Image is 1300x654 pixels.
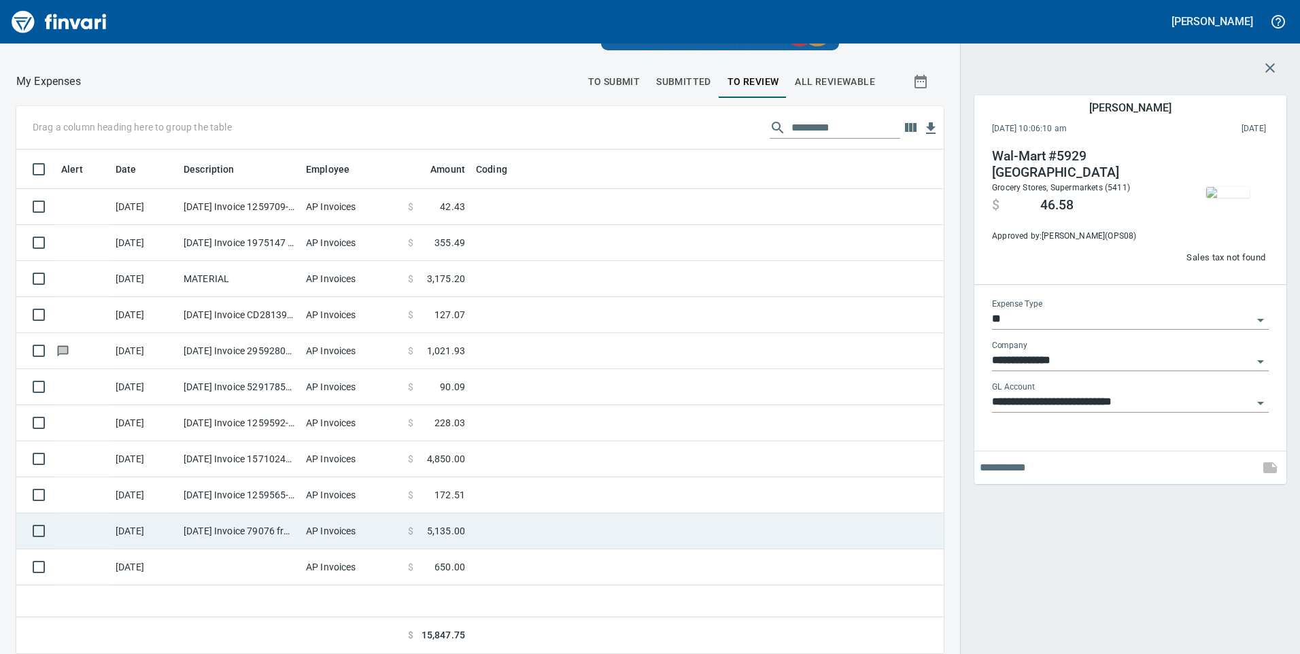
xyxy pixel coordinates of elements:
span: Coding [476,161,507,177]
nav: breadcrumb [16,73,81,90]
button: Show transactions within a particular date range [900,65,944,98]
td: [DATE] [110,513,178,549]
td: [DATE] Invoice 79076 from Minister-[PERSON_NAME] Surveying Inc (1-10667) [178,513,301,549]
td: [DATE] [110,441,178,477]
span: 127.07 [434,308,465,322]
td: AP Invoices [301,189,403,225]
span: This charge was settled by the merchant and appears on the 2025/10/11 statement. [1154,122,1266,136]
button: Open [1251,311,1270,330]
span: Date [116,161,154,177]
td: [DATE] Invoice 1259592-0 from OPNW - Office Products Nationwide (1-29901) [178,405,301,441]
td: [DATE] Invoice 5291785509 from Vestis (1-10070) [178,369,301,405]
td: [DATE] [110,405,178,441]
p: Drag a column heading here to group the table [33,120,232,134]
td: [DATE] [110,261,178,297]
span: Employee [306,161,367,177]
span: $ [408,200,413,213]
span: 355.49 [434,236,465,249]
span: 5,135.00 [427,524,465,538]
span: $ [408,560,413,574]
span: To Review [728,73,779,90]
button: [PERSON_NAME] [1168,11,1256,32]
td: AP Invoices [301,477,403,513]
td: [DATE] [110,297,178,333]
span: Description [184,161,235,177]
h5: [PERSON_NAME] [1171,14,1253,29]
td: [DATE] Invoice 1975147 from [PERSON_NAME] Co (1-23227) [178,225,301,261]
td: [DATE] [110,477,178,513]
span: Alert [61,161,83,177]
span: $ [408,488,413,502]
button: Choose columns to display [900,118,921,138]
td: AP Invoices [301,369,403,405]
span: 228.03 [434,416,465,430]
button: Close transaction [1254,52,1286,84]
span: Employee [306,161,349,177]
td: [DATE] [110,225,178,261]
span: 42.43 [440,200,465,213]
span: $ [408,524,413,538]
img: Finvari [8,5,110,38]
td: [DATE] [110,189,178,225]
button: Sales tax not found [1183,247,1269,269]
td: MATERIAL [178,261,301,297]
span: $ [408,344,413,358]
span: Date [116,161,137,177]
td: [DATE] Invoice 1259709-0 from OPNW - Office Products Nationwide (1-29901) [178,189,301,225]
td: AP Invoices [301,441,403,477]
span: Amount [413,161,465,177]
span: 3,175.20 [427,272,465,286]
td: AP Invoices [301,261,403,297]
span: Alert [61,161,101,177]
span: $ [992,197,999,213]
label: Expense Type [992,300,1042,309]
button: Open [1251,352,1270,371]
span: 90.09 [440,380,465,394]
span: Grocery Stores, Supermarkets (5411) [992,183,1130,192]
span: 1,021.93 [427,344,465,358]
span: 15,847.75 [422,628,465,642]
td: AP Invoices [301,225,403,261]
td: [DATE] [110,333,178,369]
span: $ [408,308,413,322]
span: To Submit [588,73,640,90]
span: 650.00 [434,560,465,574]
h5: [PERSON_NAME] [1089,101,1171,115]
span: All Reviewable [795,73,875,90]
td: [DATE] Invoice 1259565-0 from OPNW - Office Products Nationwide (1-29901) [178,477,301,513]
td: [DATE] [110,369,178,405]
label: GL Account [992,383,1035,392]
img: receipts%2Ftapani%2F2025-10-09%2FEzIYnAjub3MXkX4hO6W8438D2Ji1__JSNLTDg3O5P6qtlojy4V_thumb.jpg [1206,187,1250,198]
span: Submitted [656,73,711,90]
td: [DATE] Invoice 29592802 from [PERSON_NAME] Hvac Services Inc (1-10453) [178,333,301,369]
button: Open [1251,394,1270,413]
span: Description [184,161,252,177]
td: AP Invoices [301,333,403,369]
span: Has messages [56,346,70,355]
h4: Wal-Mart #5929 [GEOGRAPHIC_DATA] [992,148,1177,181]
span: Amount [430,161,465,177]
span: Sales tax not found [1186,250,1265,266]
td: AP Invoices [301,513,403,549]
span: 172.51 [434,488,465,502]
span: $ [408,452,413,466]
button: Download table [921,118,941,139]
td: AP Invoices [301,297,403,333]
span: $ [408,416,413,430]
span: $ [408,628,413,642]
td: [DATE] [110,549,178,585]
span: Approved by: [PERSON_NAME] ( OPS08 ) [992,230,1177,243]
span: 46.58 [1040,197,1074,213]
span: $ [408,272,413,286]
td: [DATE] Invoice 157102466 from [PERSON_NAME][GEOGRAPHIC_DATA] (1-38594) [178,441,301,477]
p: My Expenses [16,73,81,90]
label: Company [992,342,1027,350]
span: Coding [476,161,525,177]
span: [DATE] 10:06:10 am [992,122,1154,136]
td: [DATE] Invoice CD2813923 from Culligan (1-38131) [178,297,301,333]
td: AP Invoices [301,405,403,441]
span: $ [408,236,413,249]
span: This records your note into the expense. If you would like to send a message to an employee inste... [1254,451,1286,484]
td: AP Invoices [301,549,403,585]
